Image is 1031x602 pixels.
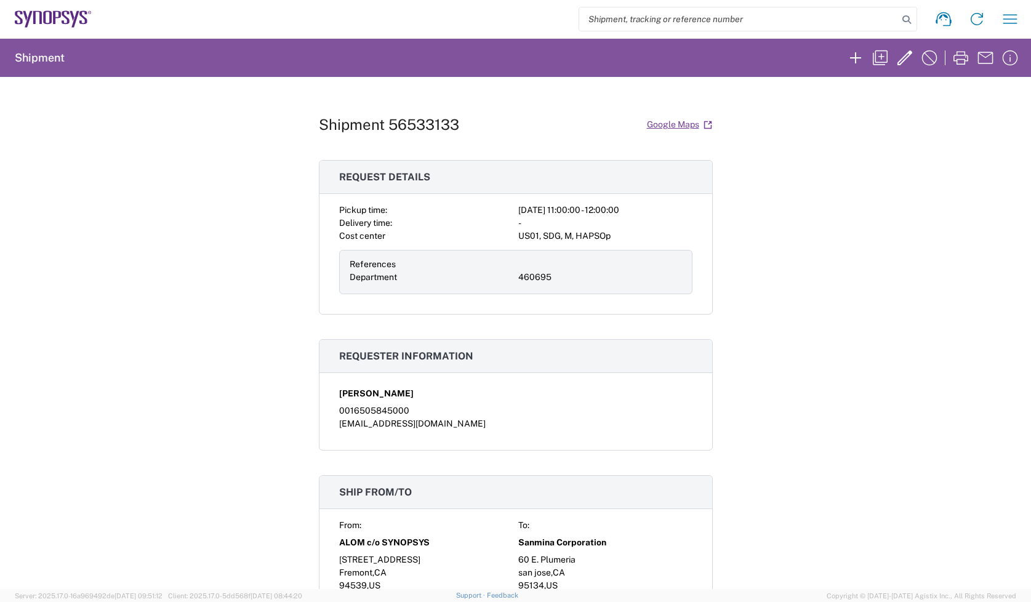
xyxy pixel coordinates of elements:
[339,205,387,215] span: Pickup time:
[374,568,387,577] span: CA
[518,230,692,243] div: US01, SDG, M, HAPSOp
[339,404,692,417] div: 0016505845000
[339,218,392,228] span: Delivery time:
[15,592,162,600] span: Server: 2025.17.0-16a969492de
[518,204,692,217] div: [DATE] 11:00:00 - 12:00:00
[827,590,1016,601] span: Copyright © [DATE]-[DATE] Agistix Inc., All Rights Reserved
[367,580,369,590] span: ,
[518,568,551,577] span: san jose
[168,592,302,600] span: Client: 2025.17.0-5dd568f
[339,231,385,241] span: Cost center
[339,486,412,498] span: Ship from/to
[339,417,692,430] div: [EMAIL_ADDRESS][DOMAIN_NAME]
[339,520,361,530] span: From:
[646,114,713,135] a: Google Maps
[339,171,430,183] span: Request details
[339,580,367,590] span: 94539
[339,350,473,362] span: Requester information
[551,568,553,577] span: ,
[339,553,513,566] div: [STREET_ADDRESS]
[579,7,898,31] input: Shipment, tracking or reference number
[15,50,65,65] h2: Shipment
[518,520,529,530] span: To:
[456,592,487,599] a: Support
[518,536,606,549] span: Sanmina Corporation
[350,259,396,269] span: References
[339,536,430,549] span: ALOM c/o SYNOPSYS
[369,580,380,590] span: US
[350,271,513,284] div: Department
[339,568,372,577] span: Fremont
[518,271,682,284] div: 460695
[546,580,558,590] span: US
[319,116,459,134] h1: Shipment 56533133
[372,568,374,577] span: ,
[251,592,302,600] span: [DATE] 08:44:20
[553,568,565,577] span: CA
[487,592,518,599] a: Feedback
[544,580,546,590] span: ,
[518,580,544,590] span: 95134
[339,387,414,400] span: [PERSON_NAME]
[518,217,692,230] div: -
[518,553,692,566] div: 60 E. Plumeria
[114,592,162,600] span: [DATE] 09:51:12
